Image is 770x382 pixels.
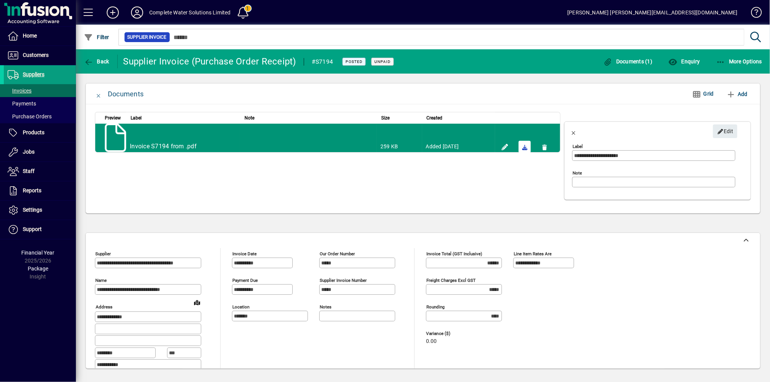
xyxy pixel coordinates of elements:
button: More Options [714,55,764,68]
button: Add [101,6,125,19]
mat-label: Invoice date [232,251,257,256]
span: Payments [8,101,36,107]
span: Products [23,129,44,135]
span: Jobs [23,149,35,155]
a: Download [519,141,531,153]
a: Products [4,123,76,142]
span: Purchase Orders [8,113,52,119]
div: Complete Water Solutions Limited [149,6,231,19]
a: Reports [4,181,76,200]
div: Documents [108,88,144,100]
a: View on map [191,296,203,308]
span: Staff [23,168,35,174]
span: Suppliers [23,71,44,77]
a: Knowledge Base [745,2,761,26]
button: Documents (1) [601,55,655,68]
span: Unpaid [374,59,391,64]
button: Edit [713,124,737,138]
button: Back [82,55,111,68]
mat-label: Name [95,278,107,283]
mat-label: Our order number [320,251,355,256]
mat-label: Rounding [426,304,445,310]
span: Edit [717,125,734,138]
mat-label: Supplier [95,251,111,256]
mat-label: Invoice Total (GST inclusive) [426,251,482,256]
mat-label: Notes [320,304,331,310]
span: Grid [692,88,714,100]
a: Customers [4,46,76,65]
button: Close [565,122,583,140]
button: Enquiry [666,55,702,68]
button: Profile [125,6,149,19]
a: Settings [4,201,76,220]
a: Jobs [4,143,76,162]
div: [PERSON_NAME] [PERSON_NAME][EMAIL_ADDRESS][DOMAIN_NAME] [567,6,738,19]
span: Reports [23,187,41,193]
a: Support [4,220,76,239]
span: Label [131,114,142,122]
div: Supplier Invoice (Purchase Order Receipt) [123,55,296,68]
span: Created [427,114,443,122]
mat-label: Location [232,304,249,310]
button: Close [90,85,108,103]
a: Home [4,27,76,46]
span: Home [23,33,37,39]
mat-label: Line item rates are [514,251,552,256]
div: Added [DATE] [426,143,491,150]
button: Add [724,87,751,101]
a: Staff [4,162,76,181]
span: Invoices [8,88,32,94]
span: 0.00 [426,338,437,344]
app-page-header-button: Back [76,55,118,68]
button: Filter [82,30,111,44]
span: Financial Year [22,250,55,256]
span: Note [245,114,254,122]
mat-label: Freight charges excl GST [426,278,476,283]
button: Edit [499,141,511,153]
button: Remove [538,141,551,153]
mat-label: Supplier invoice number [320,278,367,283]
div: #S7194 [312,56,333,68]
span: Supplier Invoice [128,33,167,41]
span: Documents (1) [603,58,653,64]
a: Invoice S7194 from .pdf [130,143,197,150]
span: Package [28,266,48,272]
span: Customers [23,52,49,58]
mat-label: Payment due [232,278,258,283]
span: Add [727,88,748,100]
span: Back [84,58,109,64]
span: More Options [716,58,762,64]
div: 259 KB [380,143,418,150]
mat-label: Label [573,144,583,149]
span: Settings [23,207,42,213]
a: Payments [4,97,76,110]
button: Grid [686,87,720,101]
span: Size [381,114,390,122]
span: Posted [346,59,363,64]
a: Invoices [4,84,76,97]
span: Enquiry [668,58,700,64]
mat-label: Note [573,170,582,176]
span: Support [23,226,42,232]
span: Filter [84,34,109,40]
a: Purchase Orders [4,110,76,123]
span: Preview [105,114,121,122]
span: Variance ($) [426,331,472,336]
